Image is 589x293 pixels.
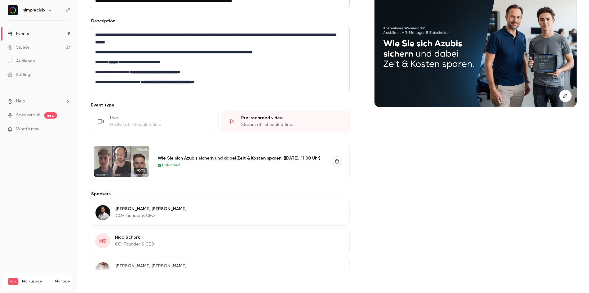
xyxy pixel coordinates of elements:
img: simpleclub [8,5,18,15]
span: Plan usage [22,279,51,284]
p: CO-Founder & CEO [115,241,154,247]
span: 37 [57,286,61,290]
p: [PERSON_NAME] [PERSON_NAME] [116,263,194,269]
span: Help [16,98,25,105]
div: Audience [7,58,35,64]
p: [PERSON_NAME] [PERSON_NAME] [116,206,186,212]
div: Pre-recorded video [241,115,342,121]
p: Speakers [90,191,350,197]
div: Settings [7,72,32,78]
iframe: Noticeable Trigger [63,127,70,132]
a: Manage [55,279,70,284]
button: Edit [322,205,344,215]
div: Pre-recorded videoStream at scheduled time [221,111,350,132]
div: Stream at scheduled time [241,122,342,128]
span: 25:33 [134,168,147,174]
p: Nico Schork [115,234,154,241]
div: editor [90,27,349,92]
div: Live [110,115,211,121]
span: Uploaded [162,163,180,168]
button: Edit [322,262,344,272]
p: CO-Founder & CEO [116,213,186,219]
img: Alexander Giesecke [95,205,110,220]
p: Event type [90,102,350,108]
p: Videos [8,285,20,291]
li: help-dropdown-opener [7,98,70,105]
label: Description [90,18,115,24]
div: Go live at scheduled time [110,122,211,128]
span: NS [99,237,106,245]
p: / 150 [57,285,70,291]
img: Lukas Schollemann [95,262,110,277]
div: Lukas Schollemann[PERSON_NAME] [PERSON_NAME]Customer Success Manager simpleclub [90,257,350,283]
h6: simpleclub [23,7,45,13]
div: Events [7,31,29,37]
section: description [90,27,350,92]
div: LiveGo live at scheduled time [90,111,219,132]
span: What's new [16,126,39,133]
div: Alexander Giesecke[PERSON_NAME] [PERSON_NAME]CO-Founder & CEO [90,200,350,226]
button: Save [90,276,112,288]
div: Videos [7,44,29,51]
button: Edit [322,233,344,243]
span: new [44,112,57,119]
span: Pro [8,278,18,285]
div: Wie Sie sich Azubis sichern und dabei Zeit & Kosten sparen. ([DATE], 11:00 Uhr) [158,155,325,161]
a: SpeakerHub [16,112,41,119]
div: NSNico SchorkCO-Founder & CEO [90,228,350,254]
